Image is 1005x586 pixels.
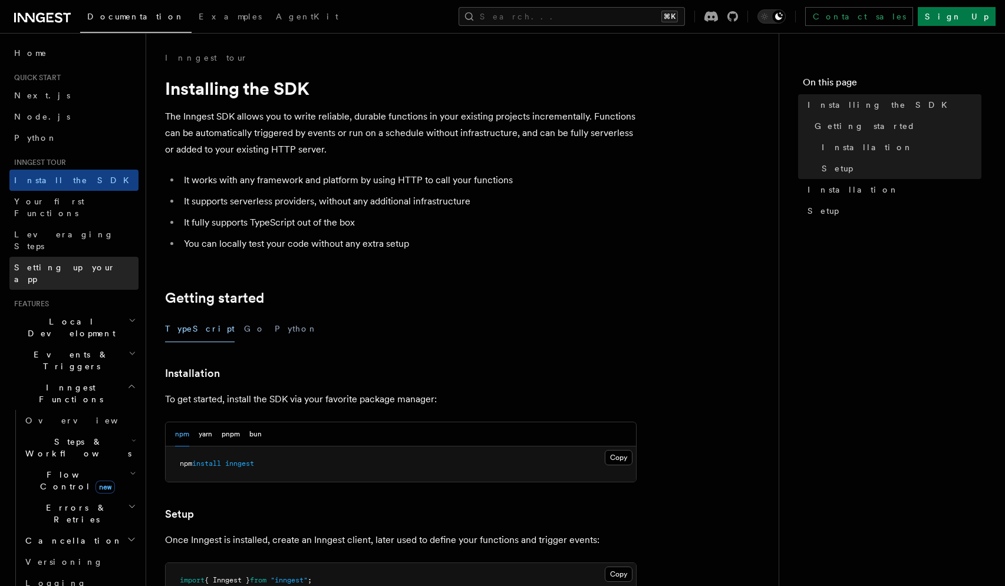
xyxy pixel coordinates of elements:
span: Install the SDK [14,176,136,185]
span: "inngest" [271,576,308,584]
li: You can locally test your code without any extra setup [180,236,637,252]
span: Next.js [14,91,70,100]
span: Setup [808,205,839,217]
a: Overview [21,410,139,431]
span: Examples [199,12,262,21]
button: Cancellation [21,530,139,551]
a: AgentKit [269,4,345,32]
span: Features [9,299,49,309]
span: Quick start [9,73,61,82]
button: Python [275,316,318,342]
span: Events & Triggers [9,349,128,372]
span: Inngest Functions [9,382,127,405]
span: Leveraging Steps [14,230,114,251]
li: It fully supports TypeScript out of the box [180,214,637,231]
span: Overview [25,416,147,425]
a: Home [9,42,139,64]
button: Search...⌘K [459,7,685,26]
span: Local Development [9,316,128,339]
span: Installation [822,141,913,153]
button: npm [175,422,189,446]
a: Leveraging Steps [9,224,139,257]
a: Installing the SDK [803,94,981,115]
span: Installing the SDK [808,99,954,111]
a: Next.js [9,85,139,106]
a: Documentation [80,4,192,33]
a: Install the SDK [9,170,139,191]
a: Getting started [165,290,264,306]
a: Node.js [9,106,139,127]
button: yarn [199,422,212,446]
span: Flow Control [21,469,130,492]
button: TypeScript [165,316,235,342]
span: Versioning [25,557,103,567]
p: Once Inngest is installed, create an Inngest client, later used to define your functions and trig... [165,532,637,548]
span: Errors & Retries [21,502,128,525]
a: Contact sales [805,7,913,26]
a: Setup [817,158,981,179]
a: Installation [165,365,220,382]
a: Sign Up [918,7,996,26]
a: Inngest tour [165,52,248,64]
kbd: ⌘K [661,11,678,22]
button: Toggle dark mode [757,9,786,24]
a: Examples [192,4,269,32]
h1: Installing the SDK [165,78,637,99]
a: Python [9,127,139,148]
span: ; [308,576,312,584]
p: To get started, install the SDK via your favorite package manager: [165,391,637,408]
a: Setup [165,506,194,522]
span: npm [180,459,192,468]
span: Cancellation [21,535,123,547]
span: install [192,459,221,468]
button: bun [249,422,262,446]
a: Getting started [810,115,981,137]
button: Copy [605,450,632,465]
span: Setup [822,163,853,174]
span: Getting started [815,120,915,132]
a: Installation [817,137,981,158]
h4: On this page [803,75,981,94]
a: Setting up your app [9,257,139,290]
span: Setting up your app [14,263,116,284]
span: import [180,576,205,584]
span: Python [14,133,57,143]
p: The Inngest SDK allows you to write reliable, durable functions in your existing projects increme... [165,108,637,158]
span: Steps & Workflows [21,436,131,459]
button: Steps & Workflows [21,431,139,464]
span: { Inngest } [205,576,250,584]
span: inngest [225,459,254,468]
span: new [95,481,115,494]
button: Errors & Retries [21,497,139,530]
span: AgentKit [276,12,338,21]
button: Copy [605,567,632,582]
a: Versioning [21,551,139,572]
button: Go [244,316,265,342]
a: Installation [803,179,981,200]
li: It works with any framework and platform by using HTTP to call your functions [180,172,637,188]
button: Events & Triggers [9,344,139,377]
span: Documentation [87,12,184,21]
span: Installation [808,184,899,196]
span: from [250,576,266,584]
span: Inngest tour [9,158,66,167]
button: Inngest Functions [9,377,139,410]
a: Setup [803,200,981,221]
span: Your first Functions [14,197,84,218]
button: pnpm [222,422,240,446]
span: Home [14,47,47,59]
button: Flow Controlnew [21,464,139,497]
a: Your first Functions [9,191,139,224]
button: Local Development [9,311,139,344]
li: It supports serverless providers, without any additional infrastructure [180,193,637,210]
span: Node.js [14,112,70,121]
